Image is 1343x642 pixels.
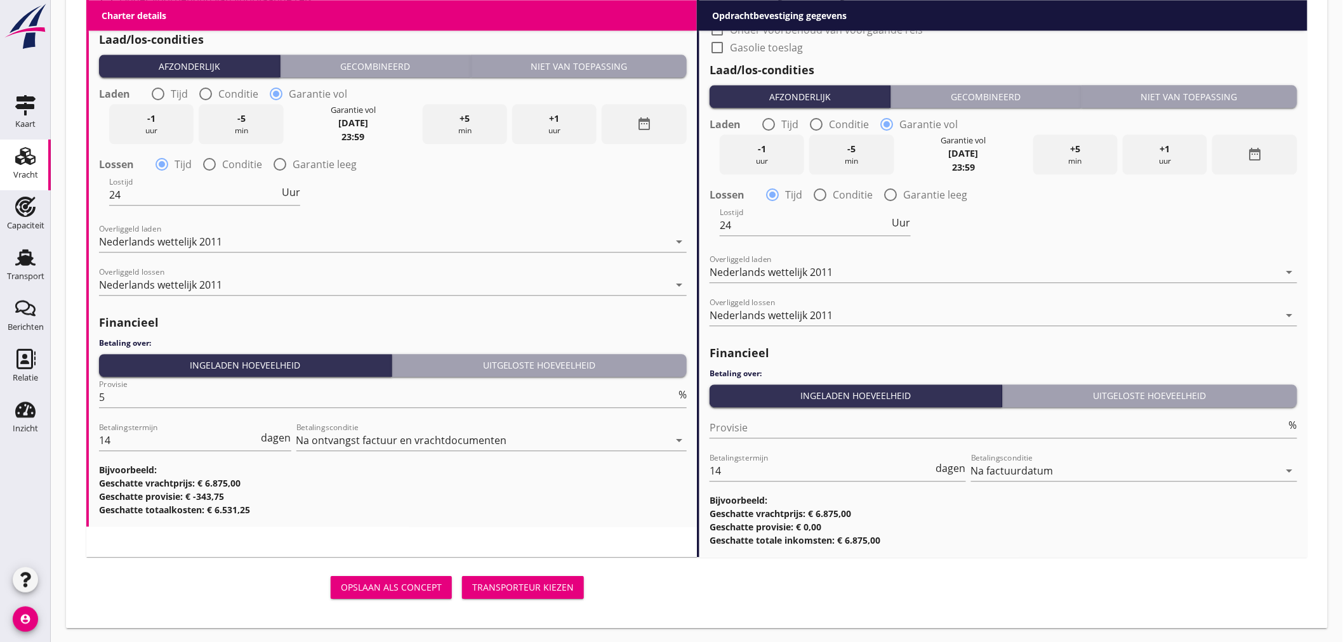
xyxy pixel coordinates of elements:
[1033,134,1118,174] div: min
[892,218,911,228] span: Uur
[99,31,687,48] h2: Laad/los-condities
[99,503,687,516] h3: Geschatte totaalkosten: € 6.531,25
[1282,265,1297,280] i: arrow_drop_down
[99,55,281,77] button: Afzonderlijk
[282,187,300,197] span: Uur
[7,272,44,280] div: Transport
[720,134,804,174] div: uur
[13,606,38,632] i: account_circle
[730,6,832,18] label: Stremming/ijstoeslag
[676,390,687,400] div: %
[710,384,1003,407] button: Ingeladen hoeveelheid
[934,463,966,473] div: dagen
[392,354,687,377] button: Uitgeloste hoeveelheid
[715,389,997,402] div: Ingeladen hoeveelheid
[710,417,1287,438] input: Provisie
[710,461,934,481] input: Betalingstermijn
[710,85,891,108] button: Afzonderlijk
[109,185,279,205] input: Lostijd
[829,118,869,131] label: Conditie
[104,60,275,73] div: Afzonderlijk
[3,3,48,50] img: logo-small.a267ee39.svg
[199,104,283,144] div: min
[259,433,291,443] div: dagen
[512,104,597,144] div: uur
[286,60,465,73] div: Gecombineerd
[1282,308,1297,323] i: arrow_drop_down
[637,116,652,131] i: date_range
[338,117,368,129] strong: [DATE]
[949,147,979,159] strong: [DATE]
[1287,420,1297,430] div: %
[710,62,1297,79] h2: Laad/los-condities
[891,85,1081,108] button: Gecombineerd
[971,465,1054,476] div: Na factuurdatum
[1008,389,1293,402] div: Uitgeloste hoeveelheid
[331,576,452,599] button: Opslaan als concept
[730,23,923,36] label: Onder voorbehoud van voorgaande reis
[119,11,192,23] label: Gasolie toeslag
[1087,90,1292,103] div: Niet van toepassing
[899,118,958,131] label: Garantie vol
[710,534,1297,547] h3: Geschatte totale inkomsten: € 6.875,00
[237,112,246,126] span: -5
[13,424,38,433] div: Inzicht
[785,188,802,201] label: Tijd
[218,88,258,100] label: Conditie
[710,507,1297,520] h3: Geschatte vrachtprijs: € 6.875,00
[175,158,192,171] label: Tijd
[99,387,676,407] input: Provisie
[730,41,803,54] label: Gasolie toeslag
[99,279,222,291] div: Nederlands wettelijk 2011
[710,266,833,278] div: Nederlands wettelijk 2011
[13,374,38,382] div: Relatie
[710,188,744,201] strong: Lossen
[296,435,507,446] div: Na ontvangst factuur en vrachtdocumenten
[671,433,687,448] i: arrow_drop_down
[423,104,507,144] div: min
[13,171,38,179] div: Vracht
[471,55,687,77] button: Niet van toepassing
[99,354,392,377] button: Ingeladen hoeveelheid
[720,215,890,235] input: Lostijd
[171,88,188,100] label: Tijd
[671,277,687,292] i: arrow_drop_down
[710,368,1297,379] h4: Betaling over:
[896,90,1075,103] div: Gecombineerd
[104,358,387,372] div: Ingeladen hoeveelheid
[715,90,885,103] div: Afzonderlijk
[397,358,682,372] div: Uitgeloste hoeveelheid
[710,118,741,131] strong: Laden
[833,188,873,201] label: Conditie
[781,118,798,131] label: Tijd
[1070,142,1080,156] span: +5
[1247,147,1262,162] i: date_range
[99,88,130,100] strong: Laden
[550,112,560,126] span: +1
[710,344,1297,362] h2: Financieel
[293,158,357,171] label: Garantie leeg
[99,236,222,247] div: Nederlands wettelijk 2011
[99,314,687,331] h2: Financieel
[99,430,259,450] input: Betalingstermijn
[147,112,155,126] span: -1
[903,188,967,201] label: Garantie leeg
[462,576,584,599] button: Transporteur kiezen
[99,476,687,490] h3: Geschatte vrachtprijs: € 6.875,00
[222,158,262,171] label: Conditie
[952,161,975,173] strong: 23:59
[671,234,687,249] i: arrow_drop_down
[1123,134,1207,174] div: uur
[99,337,687,349] h4: Betaling over:
[710,520,1297,534] h3: Geschatte provisie: € 0,00
[341,580,442,594] div: Opslaan als concept
[99,158,134,171] strong: Lossen
[476,60,682,73] div: Niet van toepassing
[8,323,44,331] div: Berichten
[941,134,986,147] div: Garantie vol
[460,112,470,126] span: +5
[848,142,856,156] span: -5
[710,494,1297,507] h3: Bijvoorbeeld:
[341,131,364,143] strong: 23:59
[472,580,574,594] div: Transporteur kiezen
